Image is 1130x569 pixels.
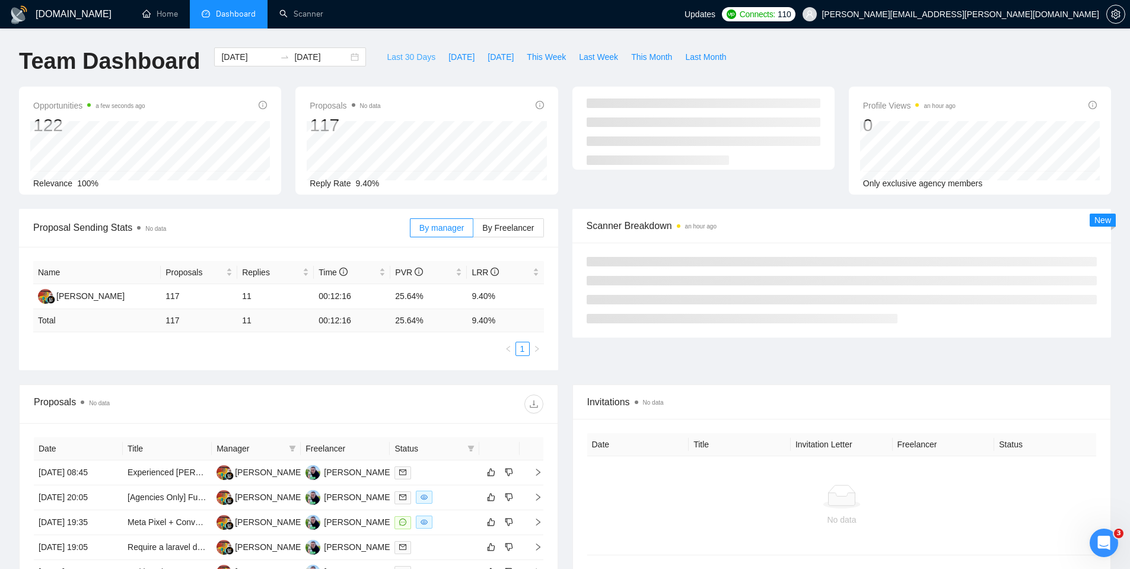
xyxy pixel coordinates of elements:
img: gigradar-bm.png [47,295,55,304]
span: mail [399,494,406,501]
th: Status [994,433,1096,456]
span: Last Week [579,50,618,63]
span: download [525,399,543,409]
div: [PERSON_NAME] [324,491,392,504]
th: Freelancer [301,437,390,460]
span: to [280,52,289,62]
span: filter [289,445,296,452]
td: 25.64 % [390,309,467,332]
td: [DATE] 08:45 [34,460,123,485]
td: 11 [237,309,314,332]
span: info-circle [491,268,499,276]
span: Dashboard [216,9,256,19]
span: filter [287,440,298,457]
div: Proposals [34,395,288,414]
button: like [484,465,498,479]
span: like [487,542,495,552]
td: 9.40 % [467,309,543,332]
span: Last Month [685,50,726,63]
button: like [484,540,498,554]
td: 00:12:16 [314,284,390,309]
span: Invitations [587,395,1097,409]
th: Invitation Letter [791,433,893,456]
td: [DATE] 19:05 [34,535,123,560]
span: Proposals [165,266,224,279]
span: info-circle [259,101,267,109]
td: [DATE] 19:35 [34,510,123,535]
time: an hour ago [685,223,717,230]
div: [PERSON_NAME] [235,541,303,554]
iframe: Intercom live chat [1090,529,1118,557]
a: OI[PERSON_NAME] [305,467,392,476]
button: [DATE] [481,47,520,66]
span: Connects: [740,8,775,21]
img: OI [305,465,320,480]
img: gigradar-bm.png [225,472,234,480]
span: 9.40% [356,179,380,188]
input: Start date [221,50,275,63]
span: like [487,517,495,527]
span: info-circle [536,101,544,109]
span: No data [643,399,664,406]
span: New [1094,215,1111,225]
span: dislike [505,492,513,502]
th: Name [33,261,161,284]
span: Reply Rate [310,179,351,188]
td: 117 [161,284,237,309]
img: IH [217,540,231,555]
span: Last 30 Days [387,50,435,63]
img: gigradar-bm.png [225,522,234,530]
span: Time [319,268,347,277]
th: Proposals [161,261,237,284]
span: eye [421,494,428,501]
a: Experienced [PERSON_NAME] for Resource Management/Scheduling Module [128,468,418,477]
a: OI[PERSON_NAME] [305,492,392,501]
span: left [505,345,512,352]
div: [PERSON_NAME] [235,491,303,504]
button: dislike [502,540,516,554]
span: info-circle [415,268,423,276]
button: setting [1106,5,1125,24]
span: By manager [419,223,464,233]
img: logo [9,5,28,24]
th: Date [34,437,123,460]
span: right [524,518,542,526]
span: Profile Views [863,98,956,113]
h1: Team Dashboard [19,47,200,75]
span: info-circle [339,268,348,276]
th: Date [587,433,689,456]
span: swap-right [280,52,289,62]
td: 11 [237,284,314,309]
a: IH[PERSON_NAME] [217,467,303,476]
a: IH[PERSON_NAME] [38,291,125,300]
span: No data [360,103,381,109]
span: Replies [242,266,300,279]
td: [Agencies Only] Full Refactor & Optimization of Live Delivery System (Flutter + Laravel) [123,485,212,510]
span: dislike [505,517,513,527]
button: right [530,342,544,356]
span: No data [89,400,110,406]
a: setting [1106,9,1125,19]
span: Relevance [33,179,72,188]
button: This Week [520,47,572,66]
span: like [487,492,495,502]
td: [DATE] 20:05 [34,485,123,510]
div: [PERSON_NAME] [235,466,303,479]
img: gigradar-bm.png [225,546,234,555]
div: 0 [863,114,956,136]
td: 117 [161,309,237,332]
td: 25.64% [390,284,467,309]
span: eye [421,519,428,526]
th: Title [123,437,212,460]
button: download [524,395,543,414]
button: Last Week [572,47,625,66]
span: dislike [505,542,513,552]
span: message [399,519,406,526]
span: right [533,345,540,352]
span: mail [399,543,406,551]
a: 1 [516,342,529,355]
img: IH [217,490,231,505]
div: [PERSON_NAME] [324,466,392,479]
span: like [487,468,495,477]
td: Experienced Laravel Developer for Resource Management/Scheduling Module [123,460,212,485]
